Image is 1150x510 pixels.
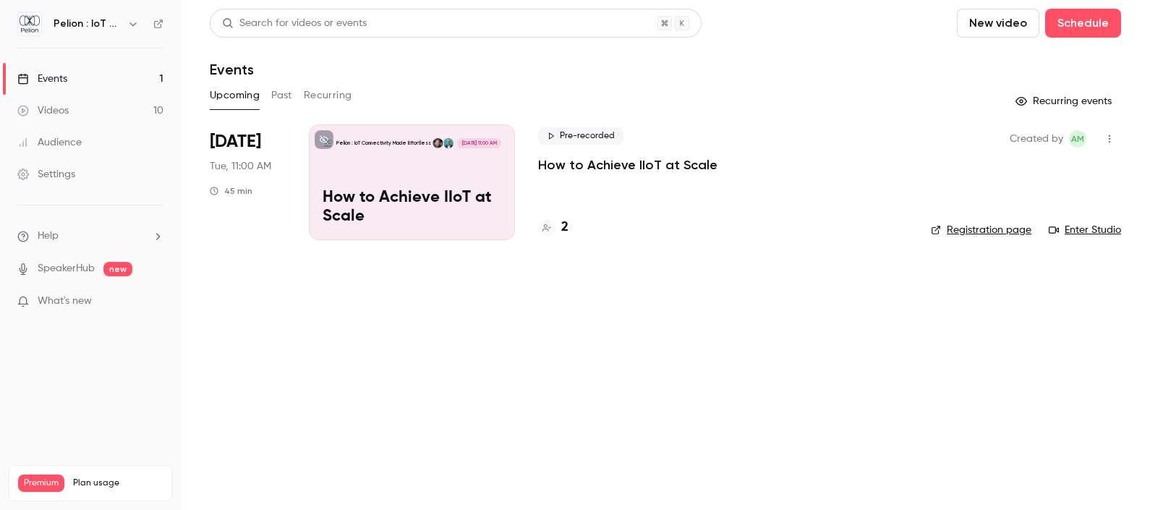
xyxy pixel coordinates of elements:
[210,84,260,107] button: Upcoming
[210,130,261,153] span: [DATE]
[271,84,292,107] button: Past
[210,61,254,78] h1: Events
[1049,223,1121,237] a: Enter Studio
[210,185,252,197] div: 45 min
[1069,130,1086,148] span: Anna Murdoch
[1071,130,1084,148] span: AM
[561,218,568,237] h4: 2
[957,9,1039,38] button: New video
[309,124,515,240] a: How to Achieve IIoT at ScalePelion : IoT Connectivity Made EffortlessUlf SeijmerAlan Tait[DATE] 1...
[538,156,717,174] a: How to Achieve IIoT at Scale
[38,294,92,309] span: What's new
[457,138,501,148] span: [DATE] 11:00 AM
[17,72,67,86] div: Events
[54,17,122,31] h6: Pelion : IoT Connectivity Made Effortless
[323,189,501,226] p: How to Achieve IIoT at Scale
[38,229,59,244] span: Help
[146,295,163,308] iframe: Noticeable Trigger
[336,140,431,147] p: Pelion : IoT Connectivity Made Effortless
[433,138,443,148] img: Alan Tait
[222,16,367,31] div: Search for videos or events
[304,84,352,107] button: Recurring
[1009,90,1121,113] button: Recurring events
[538,127,623,145] span: Pre-recorded
[210,124,286,240] div: Oct 28 Tue, 11:00 AM (Europe/London)
[18,12,41,35] img: Pelion : IoT Connectivity Made Effortless
[17,135,82,150] div: Audience
[38,261,95,276] a: SpeakerHub
[17,167,75,182] div: Settings
[17,103,69,118] div: Videos
[210,159,271,174] span: Tue, 11:00 AM
[73,477,163,489] span: Plan usage
[17,229,163,244] li: help-dropdown-opener
[1010,130,1063,148] span: Created by
[931,223,1031,237] a: Registration page
[18,475,64,492] span: Premium
[1045,9,1121,38] button: Schedule
[538,218,568,237] a: 2
[103,262,132,276] span: new
[443,138,453,148] img: Ulf Seijmer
